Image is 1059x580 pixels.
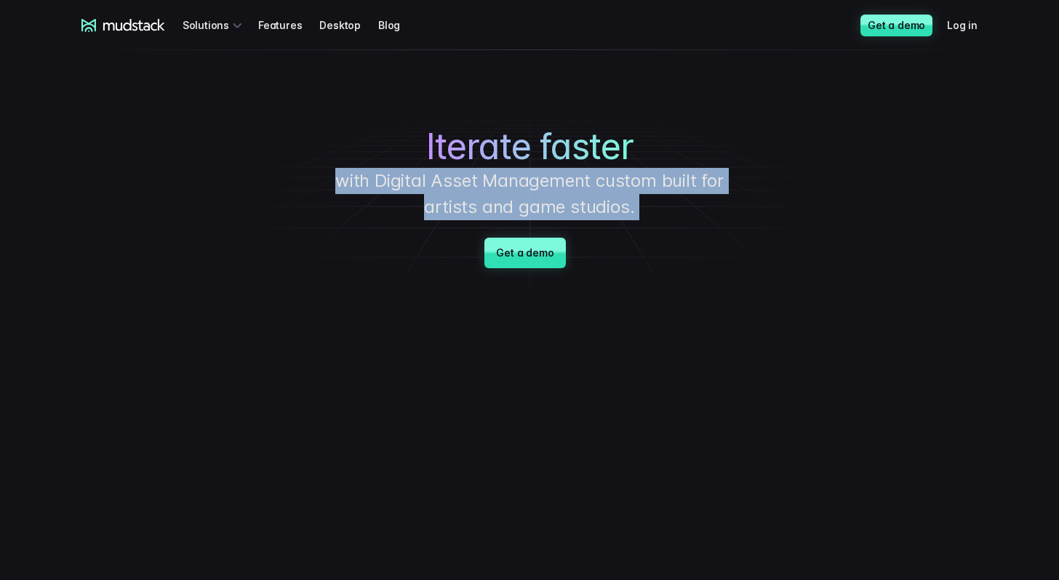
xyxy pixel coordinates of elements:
[484,238,565,268] a: Get a demo
[243,1,297,13] span: Last name
[426,126,634,168] span: Iterate faster
[17,263,169,275] span: Work with outsourced artists?
[183,12,247,39] div: Solutions
[319,12,378,39] a: Desktop
[81,19,165,32] a: mudstack logo
[243,120,311,132] span: Art team size
[4,264,13,273] input: Work with outsourced artists?
[860,15,932,36] a: Get a demo
[947,12,995,39] a: Log in
[311,168,748,220] p: with Digital Asset Management custom built for artists and game studios.
[243,60,283,73] span: Job title
[258,12,319,39] a: Features
[378,12,417,39] a: Blog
